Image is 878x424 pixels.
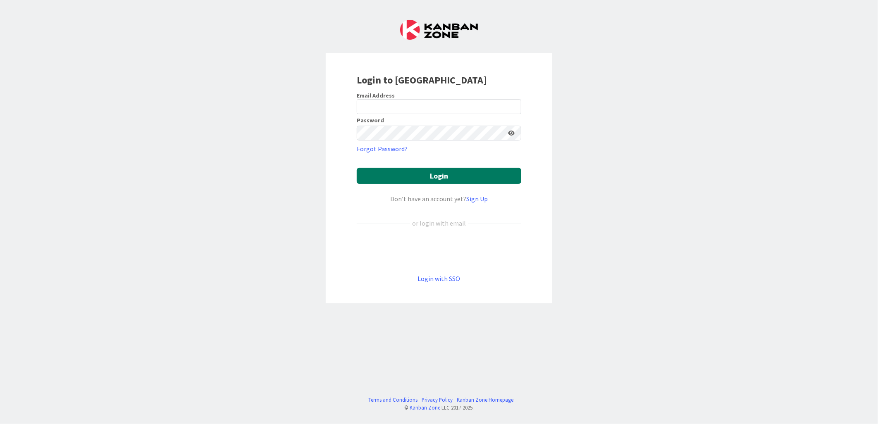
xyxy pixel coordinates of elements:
div: © LLC 2017- 2025 . [365,404,514,412]
a: Login with SSO [418,274,460,283]
img: Kanban Zone [400,20,478,40]
a: Sign Up [466,195,488,203]
a: Privacy Policy [422,396,453,404]
b: Login to [GEOGRAPHIC_DATA] [357,74,487,86]
a: Kanban Zone Homepage [457,396,514,404]
label: Email Address [357,92,395,99]
label: Password [357,117,384,123]
div: or login with email [410,218,468,228]
div: Don’t have an account yet? [357,194,521,204]
button: Login [357,168,521,184]
a: Forgot Password? [357,144,408,154]
iframe: Sign in with Google Button [353,242,525,260]
a: Terms and Conditions [369,396,418,404]
a: Kanban Zone [410,404,440,411]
